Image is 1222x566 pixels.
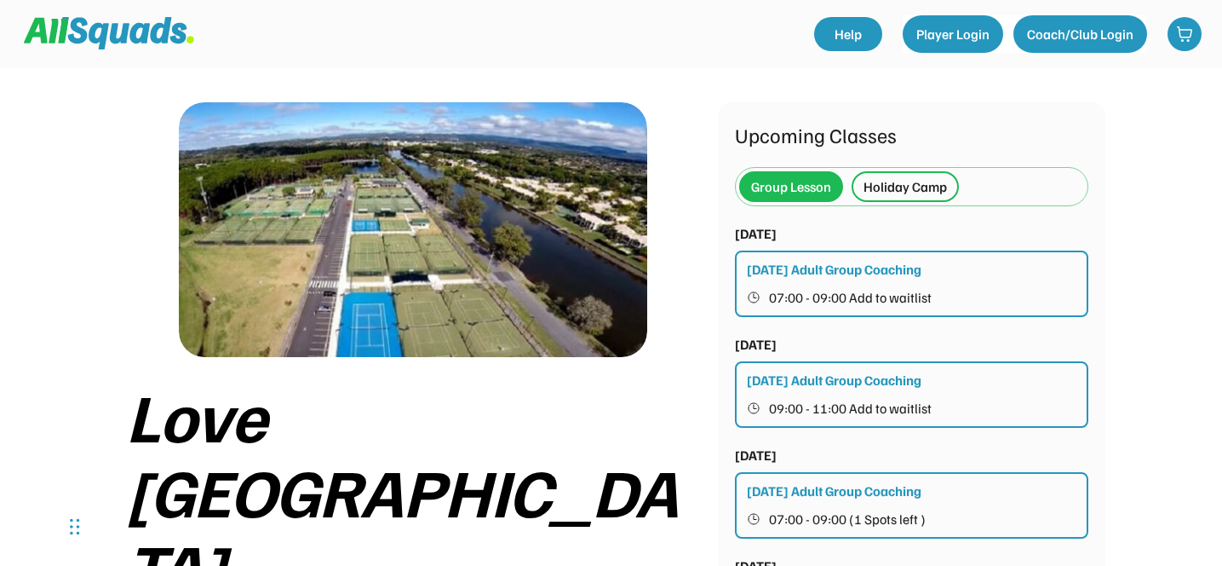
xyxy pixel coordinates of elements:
button: Coach/Club Login [1013,15,1147,53]
div: [DATE] Adult Group Coaching [747,370,921,390]
div: Group Lesson [751,176,831,197]
img: Squad%20Logo.svg [24,17,194,49]
div: [DATE] [735,334,777,355]
span: 09:00 - 11:00 Add to waitlist [769,401,932,415]
button: 07:00 - 09:00 Add to waitlist [747,286,1078,309]
button: 07:00 - 09:00 (1 Spots left ) [747,508,1078,530]
div: Holiday Camp [863,176,947,197]
div: [DATE] Adult Group Coaching [747,481,921,501]
button: Player Login [903,15,1003,53]
span: 07:00 - 09:00 (1 Spots left ) [769,512,926,526]
img: love%20tennis%20cover.jpg [179,102,647,357]
div: [DATE] [735,223,777,244]
img: shopping-cart-01%20%281%29.svg [1176,26,1193,43]
div: [DATE] [735,445,777,465]
span: 07:00 - 09:00 Add to waitlist [769,291,932,304]
button: 09:00 - 11:00 Add to waitlist [747,397,1078,419]
div: Upcoming Classes [735,119,1088,150]
div: [DATE] Adult Group Coaching [747,259,921,280]
a: Help [814,17,882,51]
